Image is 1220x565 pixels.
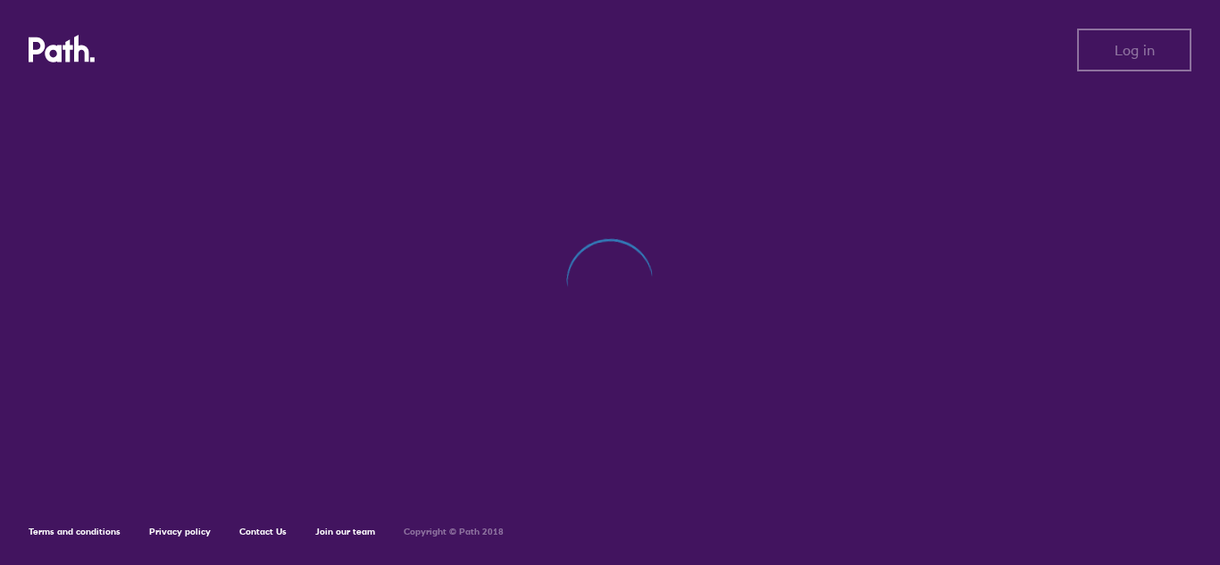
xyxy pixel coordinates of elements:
[29,526,121,537] a: Terms and conditions
[1077,29,1191,71] button: Log in
[239,526,287,537] a: Contact Us
[1115,42,1155,58] span: Log in
[149,526,211,537] a: Privacy policy
[404,527,504,537] h6: Copyright © Path 2018
[315,526,375,537] a: Join our team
